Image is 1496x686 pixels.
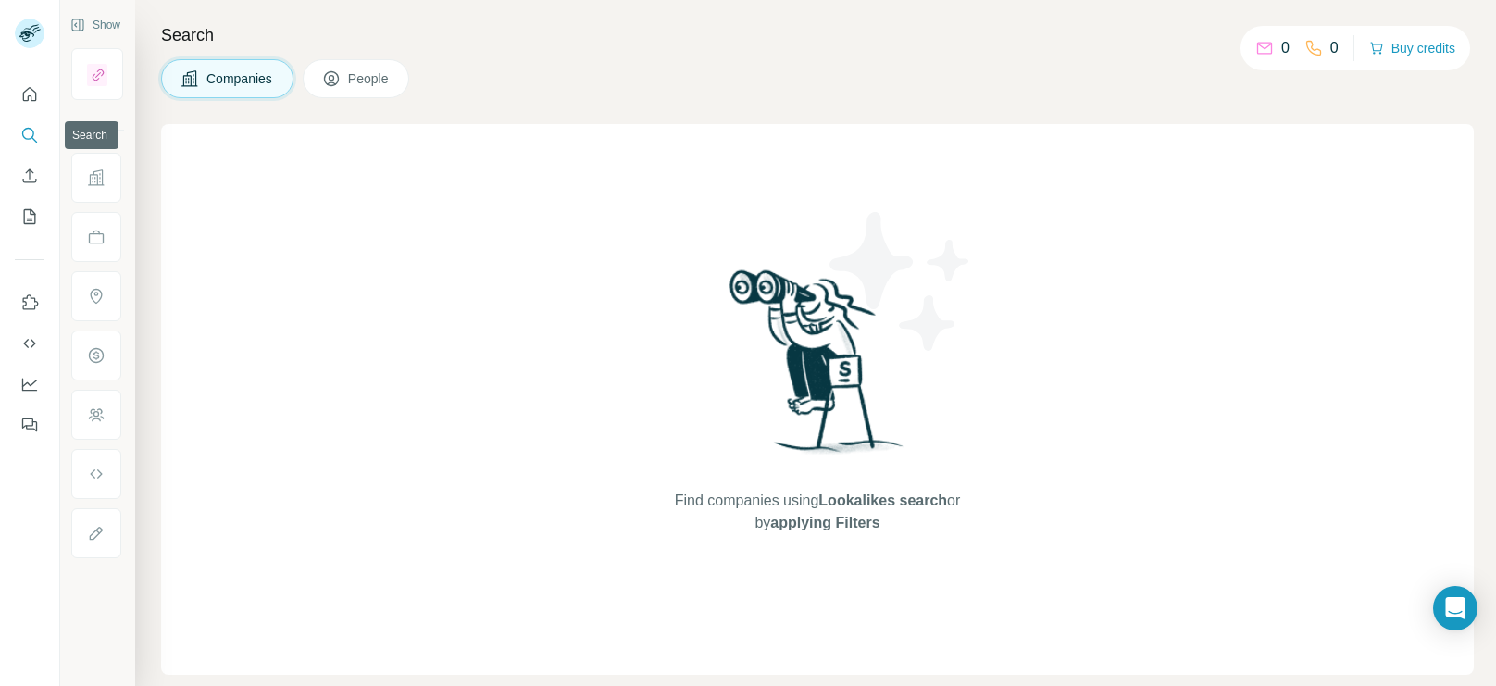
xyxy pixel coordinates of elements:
button: Search [15,118,44,152]
div: Open Intercom Messenger [1433,586,1477,630]
button: Enrich CSV [15,159,44,193]
span: Companies [206,69,274,88]
span: People [348,69,391,88]
span: applying Filters [770,515,879,530]
button: My lists [15,200,44,233]
span: Lookalikes search [818,493,947,508]
button: Quick start [15,78,44,111]
h4: Search [161,22,1474,48]
span: Find companies using or by [669,490,966,534]
button: Dashboard [15,368,44,401]
button: Buy credits [1369,35,1455,61]
button: Show [57,11,133,39]
button: Use Surfe on LinkedIn [15,286,44,319]
img: Surfe Illustration - Stars [817,198,984,365]
button: Feedback [15,408,44,442]
p: 0 [1330,37,1339,59]
img: Surfe Illustration - Woman searching with binoculars [721,265,914,471]
button: Use Surfe API [15,327,44,360]
p: 0 [1281,37,1290,59]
